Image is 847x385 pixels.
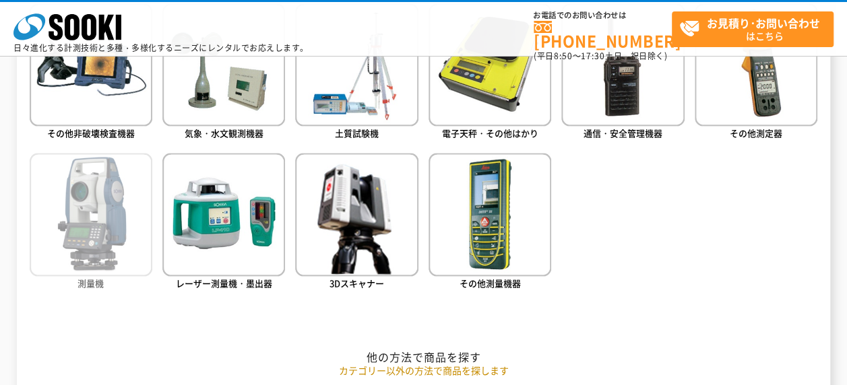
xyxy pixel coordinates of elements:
[162,3,285,143] a: 気象・水文観測機器
[30,3,152,126] img: その他非破壊検査機器
[162,153,285,292] a: レーザー測量機・墨出器
[162,3,285,126] img: 気象・水文観測機器
[561,3,684,143] a: 通信・安全管理機器
[330,277,384,289] span: 3Dスキャナー
[295,153,418,292] a: 3Dスキャナー
[581,50,605,62] span: 17:30
[335,127,379,139] span: 土質試験機
[295,3,418,143] a: 土質試験機
[176,277,272,289] span: レーザー測量機・墨出器
[30,3,152,143] a: その他非破壊検査機器
[429,3,551,126] img: 電子天秤・その他はかり
[707,15,820,31] strong: お見積り･お問い合わせ
[679,12,833,46] span: はこちら
[162,153,285,275] img: レーザー測量機・墨出器
[13,44,309,52] p: 日々進化する計測技術と多種・多様化するニーズにレンタルでお応えします。
[584,127,662,139] span: 通信・安全管理機器
[672,11,834,47] a: お見積り･お問い合わせはこちら
[695,3,817,126] img: その他測定器
[442,127,538,139] span: 電子天秤・その他はかり
[30,153,152,275] img: 測量機
[534,21,672,48] a: [PHONE_NUMBER]
[460,277,521,289] span: その他測量機器
[561,3,684,126] img: 通信・安全管理機器
[429,3,551,143] a: 電子天秤・その他はかり
[30,363,818,378] p: カテゴリー以外の方法で商品を探します
[534,11,672,20] span: お電話でのお問い合わせは
[695,3,817,143] a: その他測定器
[534,50,667,62] span: (平日 ～ 土日、祝日除く)
[185,127,263,139] span: 気象・水文観測機器
[30,153,152,292] a: 測量機
[77,277,104,289] span: 測量機
[554,50,573,62] span: 8:50
[429,153,551,292] a: その他測量機器
[730,127,782,139] span: その他測定器
[47,127,135,139] span: その他非破壊検査機器
[295,3,418,126] img: 土質試験機
[30,350,818,364] h2: 他の方法で商品を探す
[429,153,551,275] img: その他測量機器
[295,153,418,275] img: 3Dスキャナー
